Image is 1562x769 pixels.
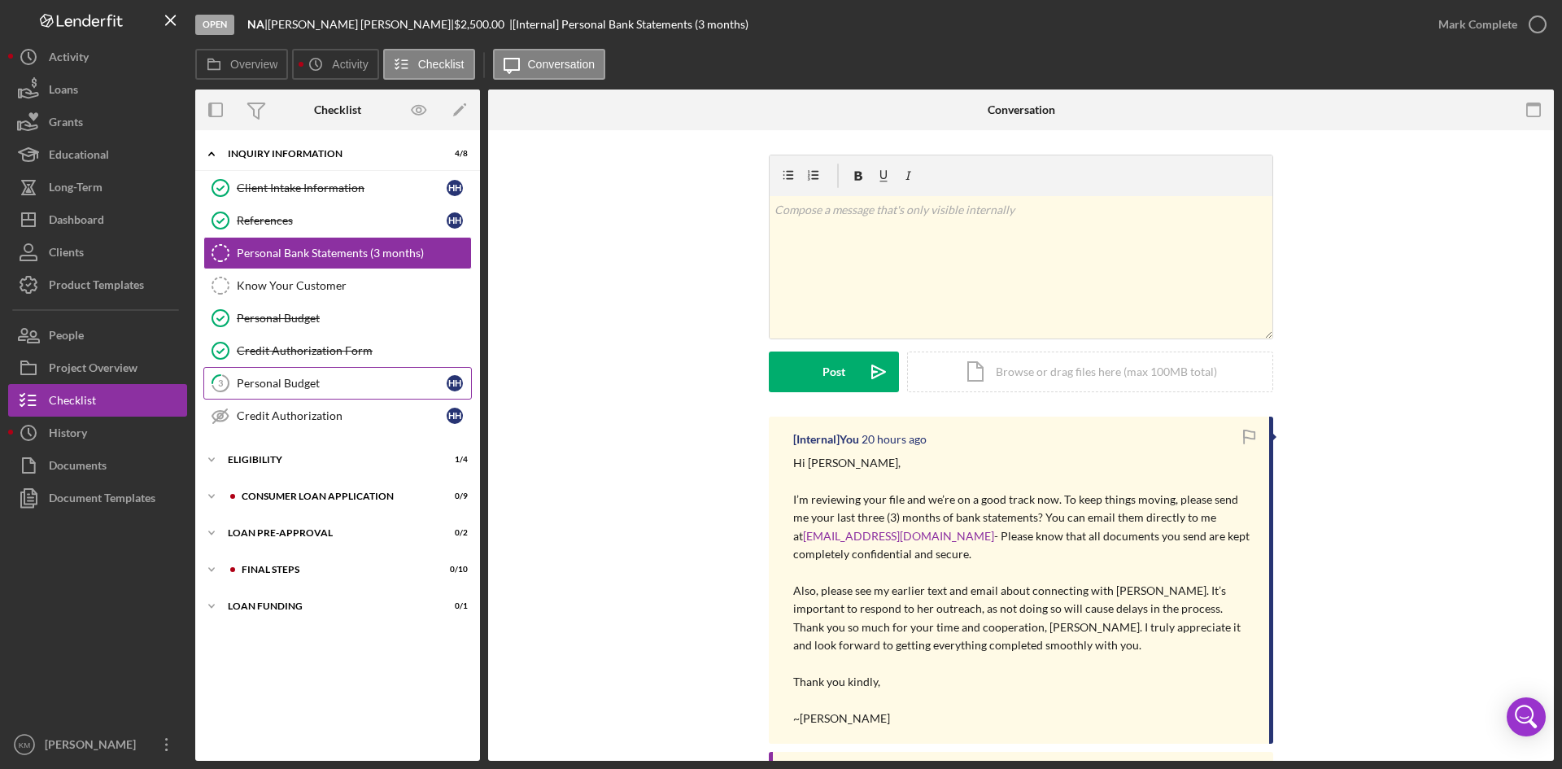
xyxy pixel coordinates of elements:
a: [EMAIL_ADDRESS][DOMAIN_NAME] [803,529,994,543]
button: Documents [8,449,187,482]
button: History [8,417,187,449]
div: Mark Complete [1438,8,1517,41]
div: Loan Pre-Approval [228,528,427,538]
label: Checklist [418,58,465,71]
div: Document Templates [49,482,155,518]
a: ReferencesHH [203,204,472,237]
div: Open [195,15,234,35]
button: Dashboard [8,203,187,236]
div: 0 / 10 [438,565,468,575]
time: 2025-08-25 22:59 [862,433,927,446]
button: Long-Term [8,171,187,203]
div: Know Your Customer [237,279,471,292]
div: Client Intake Information [237,181,447,194]
div: Post [822,352,845,392]
div: Eligibility [228,455,427,465]
p: ~[PERSON_NAME] [793,710,1253,727]
button: Document Templates [8,482,187,514]
a: Credit AuthorizationHH [203,400,472,432]
label: Activity [332,58,368,71]
a: Client Intake InformationHH [203,172,472,204]
div: Open Intercom Messenger [1507,697,1546,736]
div: H H [447,212,463,229]
button: Checklist [383,49,475,80]
div: | [Internal] Personal Bank Statements (3 months) [509,18,748,31]
button: Checklist [8,384,187,417]
div: History [49,417,87,453]
div: Checklist [49,384,96,421]
div: | [247,18,268,31]
div: 0 / 1 [438,601,468,611]
div: Dashboard [49,203,104,240]
a: Know Your Customer [203,269,472,302]
div: People [49,319,84,356]
div: Inquiry Information [228,149,427,159]
p: I’m reviewing your file and we’re on a good track now. To keep things moving, please send me your... [793,491,1253,564]
p: Hi [PERSON_NAME], [793,454,1253,472]
div: Long-Term [49,171,103,208]
div: H H [447,180,463,196]
div: References [237,214,447,227]
div: Loans [49,73,78,110]
div: H H [447,375,463,391]
div: Personal Bank Statements (3 months) [237,247,471,260]
div: [PERSON_NAME] [41,728,146,765]
tspan: 3 [218,378,223,388]
a: Credit Authorization Form [203,334,472,367]
div: FINAL STEPS [242,565,427,575]
p: Also, please see my earlier text and email about connecting with [PERSON_NAME]. It’s important to... [793,582,1253,618]
div: Personal Budget [237,377,447,390]
button: Educational [8,138,187,171]
button: Post [769,352,899,392]
div: Loan Funding [228,601,427,611]
text: KM [19,741,30,749]
div: Activity [49,41,89,77]
div: H H [447,408,463,424]
div: Documents [49,449,107,486]
button: Loans [8,73,187,106]
a: 3Personal BudgetHH [203,367,472,400]
button: Overview [195,49,288,80]
p: Thank you kindly, [793,673,1253,691]
label: Conversation [528,58,596,71]
div: [PERSON_NAME] [PERSON_NAME] | [268,18,454,31]
div: Credit Authorization [237,409,447,422]
button: Mark Complete [1422,8,1554,41]
div: 4 / 8 [438,149,468,159]
p: Thank you so much for your time and cooperation, [PERSON_NAME]. I truly appreciate it and look fo... [793,618,1253,655]
div: [Internal] You [793,433,859,446]
a: Personal Budget [203,302,472,334]
button: Clients [8,236,187,269]
button: Conversation [493,49,606,80]
div: Product Templates [49,269,144,305]
div: Consumer Loan Application [242,492,427,501]
div: 0 / 2 [438,528,468,538]
div: Credit Authorization Form [237,344,471,357]
label: Overview [230,58,277,71]
div: Checklist [314,103,361,116]
div: Educational [49,138,109,175]
a: Personal Bank Statements (3 months) [203,237,472,269]
b: NA [247,17,264,31]
button: Product Templates [8,269,187,301]
button: People [8,319,187,352]
div: Grants [49,106,83,142]
button: Project Overview [8,352,187,384]
button: Activity [8,41,187,73]
div: 1 / 4 [438,455,468,465]
div: Clients [49,236,84,273]
button: Grants [8,106,187,138]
